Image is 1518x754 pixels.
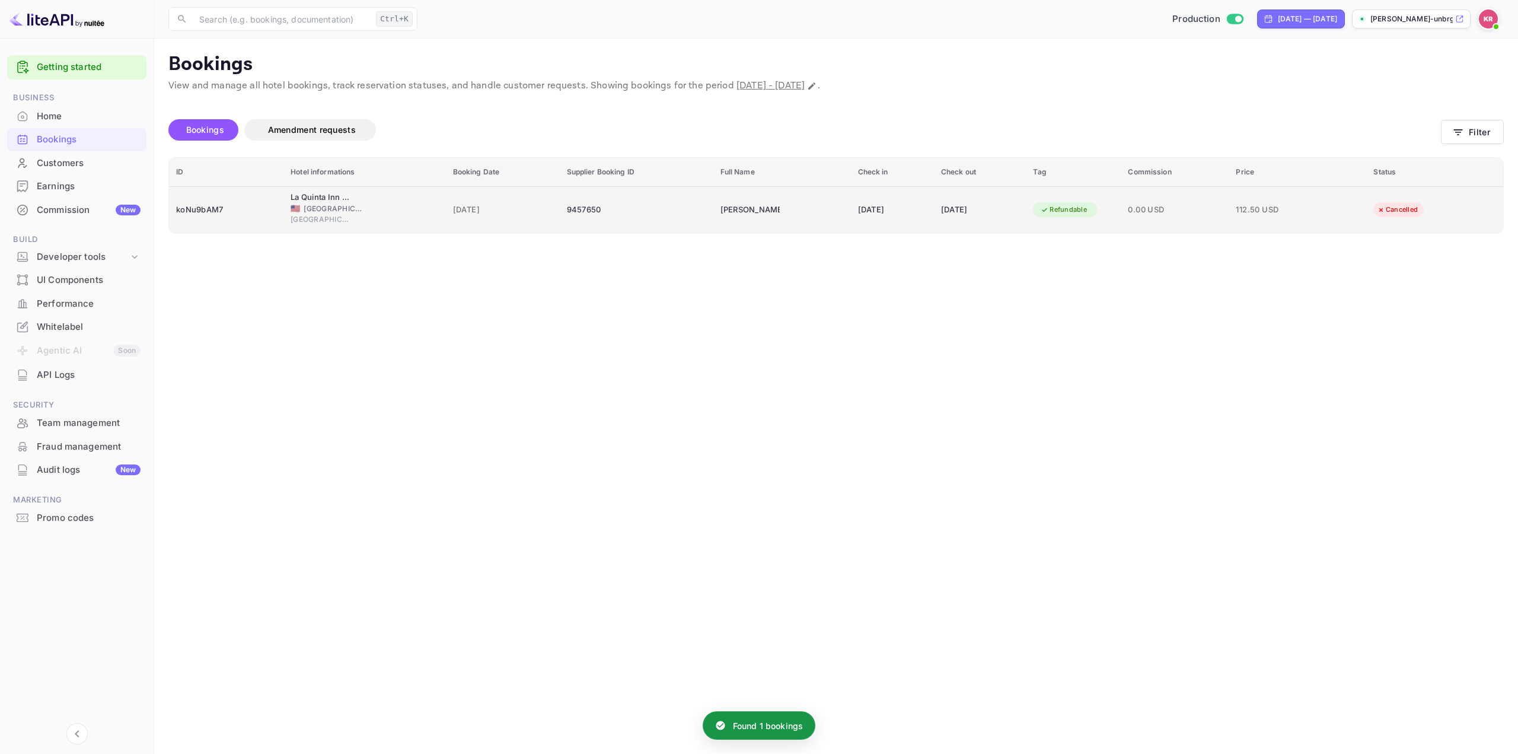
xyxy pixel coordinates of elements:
div: Developer tools [7,247,146,268]
img: Kobus Roux [1479,9,1498,28]
div: Developer tools [37,250,129,264]
a: Getting started [37,61,141,74]
p: Found 1 bookings [733,720,803,732]
div: Customers [7,152,146,175]
a: Bookings [7,128,146,150]
div: Performance [7,292,146,316]
div: Audit logs [37,463,141,477]
div: Switch to Sandbox mode [1168,12,1248,26]
a: Performance [7,292,146,314]
div: New [116,465,141,475]
span: Production [1172,12,1220,26]
a: Whitelabel [7,316,146,338]
div: Team management [7,412,146,435]
div: Whitelabel [7,316,146,339]
div: Bookings [7,128,146,151]
div: Home [37,110,141,123]
input: Search (e.g. bookings, documentation) [192,7,371,31]
a: UI Components [7,269,146,291]
a: Fraud management [7,435,146,457]
div: UI Components [7,269,146,292]
a: Earnings [7,175,146,197]
div: Fraud management [7,435,146,459]
a: Home [7,105,146,127]
div: Commission [37,203,141,217]
div: UI Components [37,273,141,287]
div: API Logs [7,364,146,387]
div: Performance [37,297,141,311]
div: Fraud management [37,440,141,454]
button: Collapse navigation [66,723,88,745]
a: Team management [7,412,146,434]
a: API Logs [7,364,146,386]
div: Earnings [37,180,141,193]
span: Build [7,233,146,246]
div: CommissionNew [7,199,146,222]
div: Getting started [7,55,146,79]
div: Audit logsNew [7,459,146,482]
div: New [116,205,141,215]
div: Bookings [37,133,141,147]
span: Marketing [7,494,146,507]
span: Business [7,91,146,104]
a: CommissionNew [7,199,146,221]
div: Customers [37,157,141,170]
div: Earnings [7,175,146,198]
div: Home [7,105,146,128]
div: [DATE] — [DATE] [1278,14,1337,24]
div: Promo codes [37,511,141,525]
a: Promo codes [7,507,146,529]
img: LiteAPI logo [9,9,104,28]
div: Promo codes [7,507,146,530]
span: Security [7,399,146,412]
p: [PERSON_NAME]-unbrg.[PERSON_NAME]... [1370,14,1453,24]
div: API Logs [37,368,141,382]
a: Customers [7,152,146,174]
div: Ctrl+K [376,11,413,27]
div: Whitelabel [37,320,141,334]
div: Team management [37,416,141,430]
a: Audit logsNew [7,459,146,481]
